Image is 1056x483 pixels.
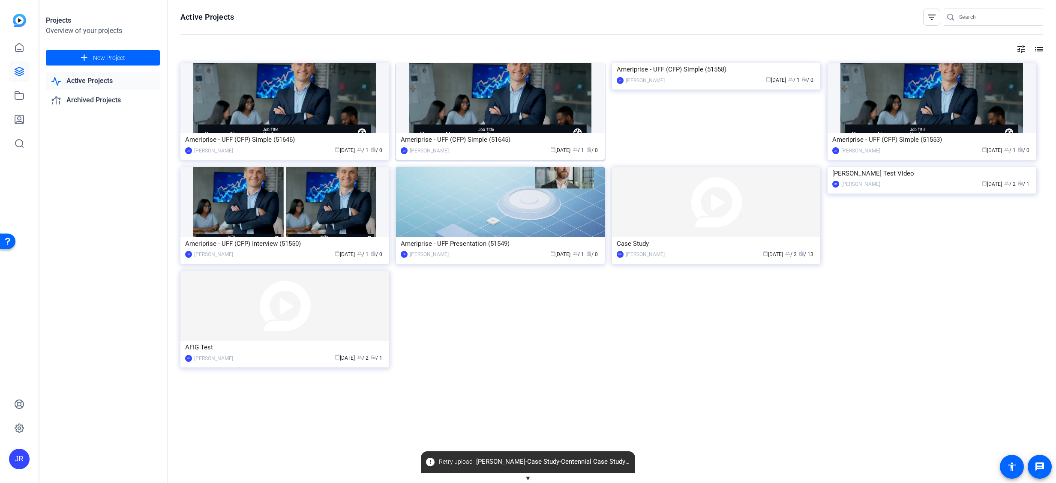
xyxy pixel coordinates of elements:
span: [DATE] [550,251,570,257]
div: [PERSON_NAME] [194,354,233,363]
span: group [785,251,790,256]
span: calendar_today [550,147,555,152]
span: / 1 [357,147,369,153]
span: ▼ [525,474,531,482]
span: radio [371,147,376,152]
mat-icon: filter_list [927,12,937,22]
span: calendar_today [763,251,768,256]
span: / 1 [573,147,584,153]
span: / 1 [357,251,369,257]
span: / 1 [1004,147,1016,153]
span: group [357,355,362,360]
span: / 1 [573,251,584,257]
div: [PERSON_NAME] [194,146,233,155]
span: calendar_today [982,147,987,152]
button: New Project [46,50,160,66]
div: Ameriprise - UFF (CFP) Simple (51553) [832,133,1032,146]
span: calendar_today [982,181,987,186]
span: / 1 [1018,181,1029,187]
span: group [1004,181,1009,186]
div: [PERSON_NAME] [626,76,665,85]
span: group [573,147,578,152]
h1: Active Projects [180,12,234,22]
span: / 13 [799,251,813,257]
span: radio [1018,147,1023,152]
div: AFIG Test [185,341,384,354]
mat-icon: list [1033,44,1043,54]
div: MB [185,355,192,362]
span: [DATE] [766,77,786,83]
span: [DATE] [335,251,355,257]
span: [DATE] [335,147,355,153]
div: JR [401,147,408,154]
div: Ameriprise - UFF (CFP) Interview (51550) [185,237,384,250]
mat-icon: tune [1016,44,1026,54]
span: / 0 [371,147,382,153]
span: calendar_today [766,77,771,82]
span: radio [1018,181,1023,186]
span: calendar_today [550,251,555,256]
div: Ameriprise - UFF (CFP) Simple (51558) [617,63,816,76]
span: / 0 [586,251,598,257]
div: JR [617,77,624,84]
span: / 0 [802,77,813,83]
span: / 2 [1004,181,1016,187]
span: [DATE] [763,251,783,257]
span: radio [586,251,591,256]
div: [PERSON_NAME] [841,146,880,155]
div: JR [185,251,192,258]
input: Search [959,12,1036,22]
mat-icon: accessibility [1007,462,1017,472]
a: Active Projects [46,72,160,90]
div: Overview of your projects [46,26,160,36]
span: / 0 [1018,147,1029,153]
span: [DATE] [982,181,1002,187]
div: [PERSON_NAME] [194,250,233,259]
div: Ameriprise - UFF (CFP) Simple (51646) [185,133,384,146]
div: Case Study [617,237,816,250]
img: blue-gradient.svg [13,14,26,27]
div: JR [401,251,408,258]
span: / 1 [788,77,800,83]
div: [PERSON_NAME] [841,180,880,188]
div: MB [617,251,624,258]
div: MB [832,181,839,188]
span: [DATE] [550,147,570,153]
span: radio [371,251,376,256]
mat-icon: message [1035,462,1045,472]
span: group [357,251,362,256]
span: group [1004,147,1009,152]
span: group [788,77,793,82]
span: / 0 [586,147,598,153]
mat-icon: add [79,53,90,63]
span: radio [799,251,804,256]
div: Projects [46,15,160,26]
span: / 2 [785,251,797,257]
span: [DATE] [335,355,355,361]
span: / 0 [371,251,382,257]
span: [PERSON_NAME]-Case Study-Centennial Case Study- [PERSON_NAME]-1755706722667-webcam [421,454,635,470]
div: [PERSON_NAME] [626,250,665,259]
span: calendar_today [335,355,340,360]
span: group [357,147,362,152]
div: [PERSON_NAME] [410,146,449,155]
span: calendar_today [335,251,340,256]
span: calendar_today [335,147,340,152]
mat-icon: error [425,457,435,467]
a: Archived Projects [46,92,160,109]
span: radio [802,77,807,82]
span: New Project [93,54,125,63]
span: radio [586,147,591,152]
div: JR [9,449,30,469]
div: [PERSON_NAME] [410,250,449,259]
span: / 2 [357,355,369,361]
span: radio [371,355,376,360]
span: [DATE] [982,147,1002,153]
div: JR [832,147,839,154]
div: Ameriprise - UFF Presentation (51549) [401,237,600,250]
span: / 1 [371,355,382,361]
span: group [573,251,578,256]
div: Ameriprise - UFF (CFP) Simple (51645) [401,133,600,146]
div: JR [185,147,192,154]
div: [PERSON_NAME] Test Video [832,167,1032,180]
